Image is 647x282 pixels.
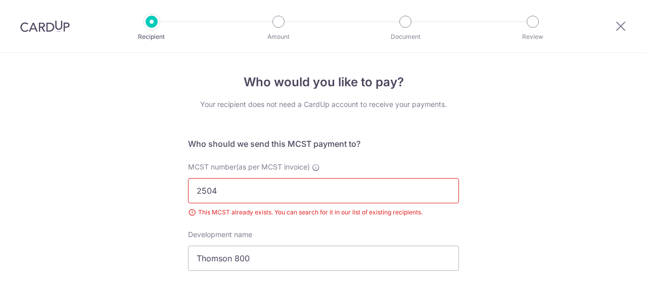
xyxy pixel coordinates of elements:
div: Your recipient does not need a CardUp account to receive your payments. [188,99,459,109]
p: Amount [241,32,316,42]
span: MCST number(as per MCST invoice) [188,162,310,171]
p: Review [495,32,570,42]
h4: Who would you like to pay? [188,73,459,91]
p: Document [368,32,443,42]
label: Development name [188,230,252,240]
h5: Who should we send this MCST payment to? [188,138,459,150]
input: Example: 0001 [188,178,459,203]
p: Recipient [114,32,189,42]
div: This MCST already exists. You can search for it in our list of existing recipients. [188,207,459,217]
img: CardUp [20,20,70,32]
